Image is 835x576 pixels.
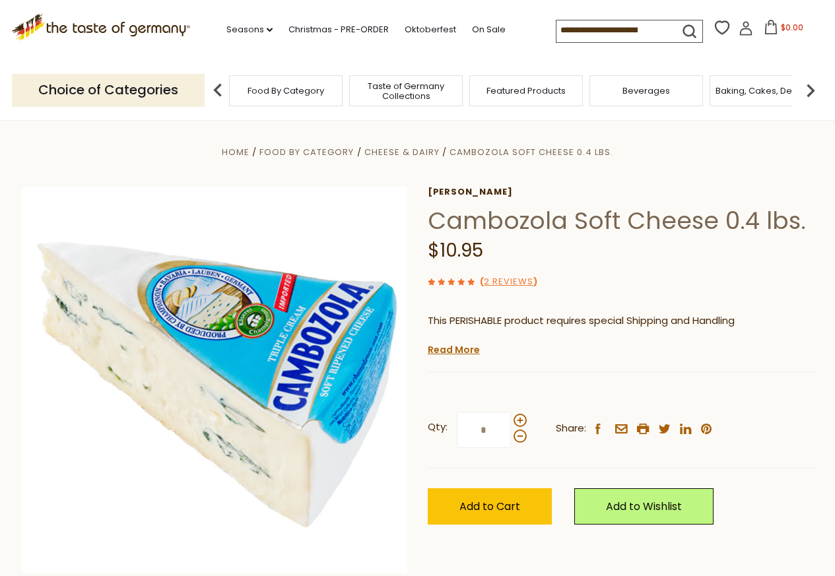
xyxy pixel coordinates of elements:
[797,77,824,104] img: next arrow
[205,77,231,104] img: previous arrow
[353,81,459,101] a: Taste of Germany Collections
[428,187,814,197] a: [PERSON_NAME]
[486,86,566,96] a: Featured Products
[457,412,511,448] input: Qty:
[405,22,456,37] a: Oktoberfest
[222,146,250,158] a: Home
[440,339,814,356] li: We will ship this product in heat-protective packaging and ice.
[22,187,408,573] img: Cambozola Soft Cheese 0.4 lbs.
[450,146,613,158] a: Cambozola Soft Cheese 0.4 lbs.
[472,22,506,37] a: On Sale
[12,74,205,106] p: Choice of Categories
[556,420,586,437] span: Share:
[428,419,448,435] strong: Qty:
[484,275,533,289] a: 2 Reviews
[781,22,803,33] span: $0.00
[480,275,537,288] span: ( )
[428,206,814,236] h1: Cambozola Soft Cheese 0.4 lbs.
[259,146,354,158] a: Food By Category
[716,86,818,96] a: Baking, Cakes, Desserts
[428,343,480,356] a: Read More
[226,22,273,37] a: Seasons
[248,86,324,96] a: Food By Category
[428,238,483,263] span: $10.95
[574,488,714,525] a: Add to Wishlist
[428,488,552,525] button: Add to Cart
[622,86,670,96] a: Beverages
[428,313,814,329] p: This PERISHABLE product requires special Shipping and Handling
[756,20,812,40] button: $0.00
[364,146,440,158] a: Cheese & Dairy
[459,499,520,514] span: Add to Cart
[288,22,389,37] a: Christmas - PRE-ORDER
